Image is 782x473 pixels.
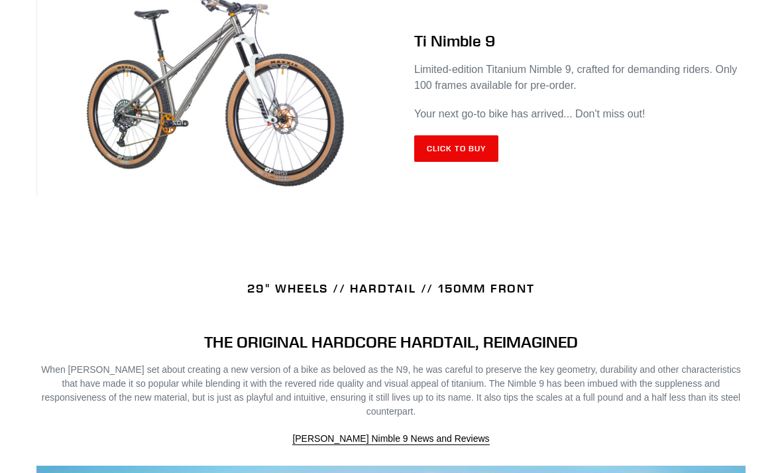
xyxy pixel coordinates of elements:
[292,434,489,446] a: [PERSON_NAME] Nimble 9 News and Reviews
[414,107,746,123] p: Your next go-to bike has arrived... Don't miss out!
[36,364,746,419] p: When [PERSON_NAME] set about creating a new version of a bike as beloved as the N9, he was carefu...
[414,32,746,51] h2: Ti Nimble 9
[36,333,746,352] h4: THE ORIGINAL HARDCORE HARDTAIL, REIMAGINED
[414,62,746,94] p: Limited-edition Titanium Nimble 9, crafted for demanding riders. Only 100 frames available for pr...
[36,282,746,297] h4: 29" WHEELS // HARDTAIL // 150MM FRONT
[414,136,498,163] a: Click to Buy: TI NIMBLE 9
